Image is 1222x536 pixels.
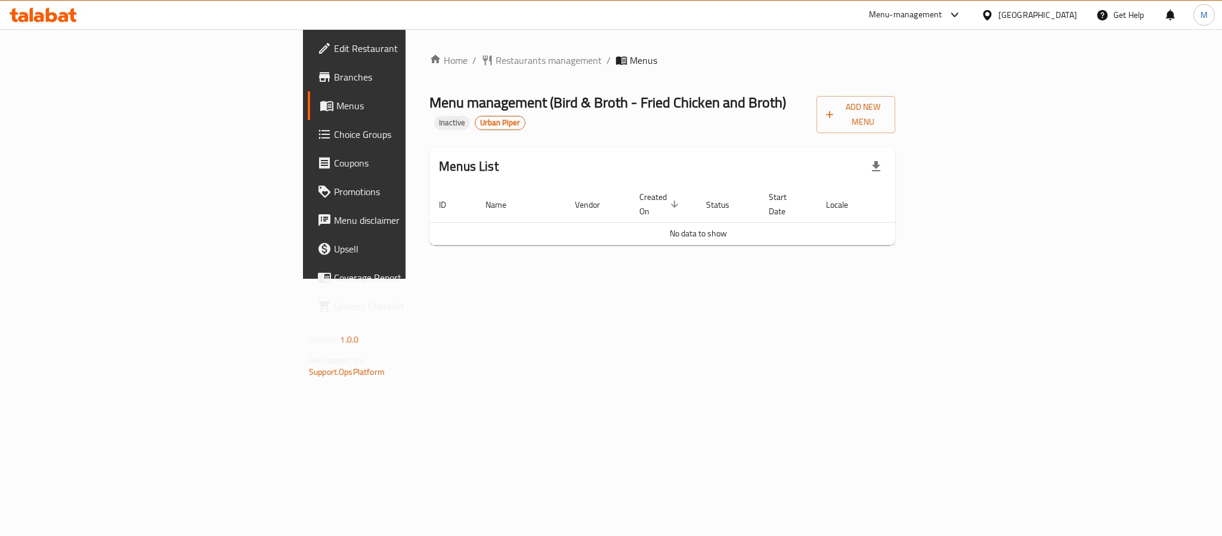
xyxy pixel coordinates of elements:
[485,198,522,212] span: Name
[334,213,497,227] span: Menu disclaimer
[309,332,338,347] span: Version:
[334,270,497,285] span: Coverage Report
[826,100,886,130] span: Add New Menu
[334,184,497,199] span: Promotions
[334,242,497,256] span: Upsell
[630,53,657,67] span: Menus
[769,190,802,218] span: Start Date
[575,198,615,212] span: Vendor
[998,8,1077,21] div: [GEOGRAPHIC_DATA]
[309,352,364,368] span: Get support on:
[308,263,507,292] a: Coverage Report
[336,98,497,113] span: Menus
[826,198,864,212] span: Locale
[334,41,497,56] span: Edit Restaurant
[340,332,358,347] span: 1.0.0
[429,53,895,67] nav: breadcrumb
[862,152,890,181] div: Export file
[439,158,499,175] h2: Menus List
[496,53,602,67] span: Restaurants management
[439,198,462,212] span: ID
[878,186,967,223] th: Actions
[308,63,507,91] a: Branches
[308,292,507,321] a: Grocery Checklist
[308,149,507,177] a: Coupons
[334,156,497,170] span: Coupons
[429,89,786,116] span: Menu management ( Bird & Broth - Fried Chicken and Broth )
[816,96,895,133] button: Add New Menu
[308,206,507,235] a: Menu disclaimer
[334,70,497,84] span: Branches
[308,34,507,63] a: Edit Restaurant
[639,190,682,218] span: Created On
[670,226,727,241] span: No data to show
[334,299,497,313] span: Grocery Checklist
[334,127,497,141] span: Choice Groups
[706,198,745,212] span: Status
[429,186,967,245] table: enhanced table
[869,8,942,22] div: Menu-management
[481,53,602,67] a: Restaurants management
[308,120,507,149] a: Choice Groups
[308,177,507,206] a: Promotions
[309,364,385,380] a: Support.OpsPlatform
[1201,8,1208,21] span: M
[607,53,611,67] li: /
[308,235,507,263] a: Upsell
[308,91,507,120] a: Menus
